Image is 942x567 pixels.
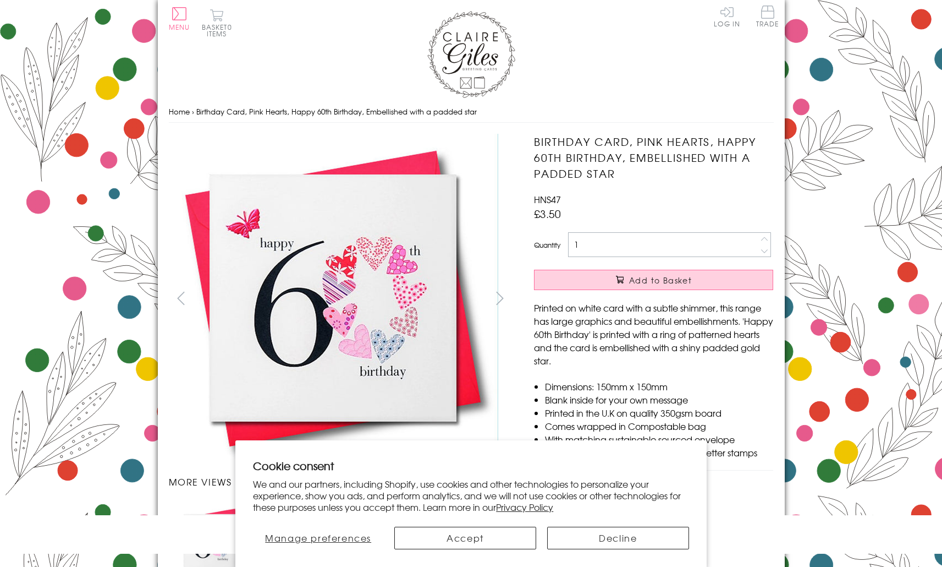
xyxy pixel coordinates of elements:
[169,7,190,30] button: Menu
[534,134,773,181] h1: Birthday Card, Pink Hearts, Happy 60th Birthday, Embellished with a padded star
[169,22,190,32] span: Menu
[545,406,773,419] li: Printed in the U.K on quality 350gsm board
[756,6,779,29] a: Trade
[487,286,512,310] button: next
[629,275,692,286] span: Add to Basket
[394,527,536,549] button: Accept
[545,433,773,446] li: With matching sustainable sourced envelope
[545,380,773,393] li: Dimensions: 150mm x 150mm
[169,475,513,488] h3: More views
[534,301,773,367] p: Printed on white card with a subtle shimmer, this range has large graphics and beautiful embellis...
[207,22,232,39] span: 0 items
[169,106,190,117] a: Home
[534,270,773,290] button: Add to Basket
[169,286,194,310] button: prev
[202,9,232,37] button: Basket0 items
[714,6,740,27] a: Log In
[253,527,383,549] button: Manage preferences
[534,193,561,206] span: HNS47
[427,11,515,98] img: Claire Giles Greetings Cards
[265,531,371,544] span: Manage preferences
[534,240,560,250] label: Quantity
[253,478,689,513] p: We and our partners, including Shopify, use cookies and other technologies to personalize your ex...
[547,527,689,549] button: Decline
[168,134,498,464] img: Birthday Card, Pink Hearts, Happy 60th Birthday, Embellished with a padded star
[196,106,477,117] span: Birthday Card, Pink Hearts, Happy 60th Birthday, Embellished with a padded star
[192,106,194,117] span: ›
[253,458,689,473] h2: Cookie consent
[512,134,842,464] img: Birthday Card, Pink Hearts, Happy 60th Birthday, Embellished with a padded star
[756,6,779,27] span: Trade
[545,393,773,406] li: Blank inside for your own message
[545,419,773,433] li: Comes wrapped in Compostable bag
[496,500,553,514] a: Privacy Policy
[534,206,561,221] span: £3.50
[169,101,774,123] nav: breadcrumbs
